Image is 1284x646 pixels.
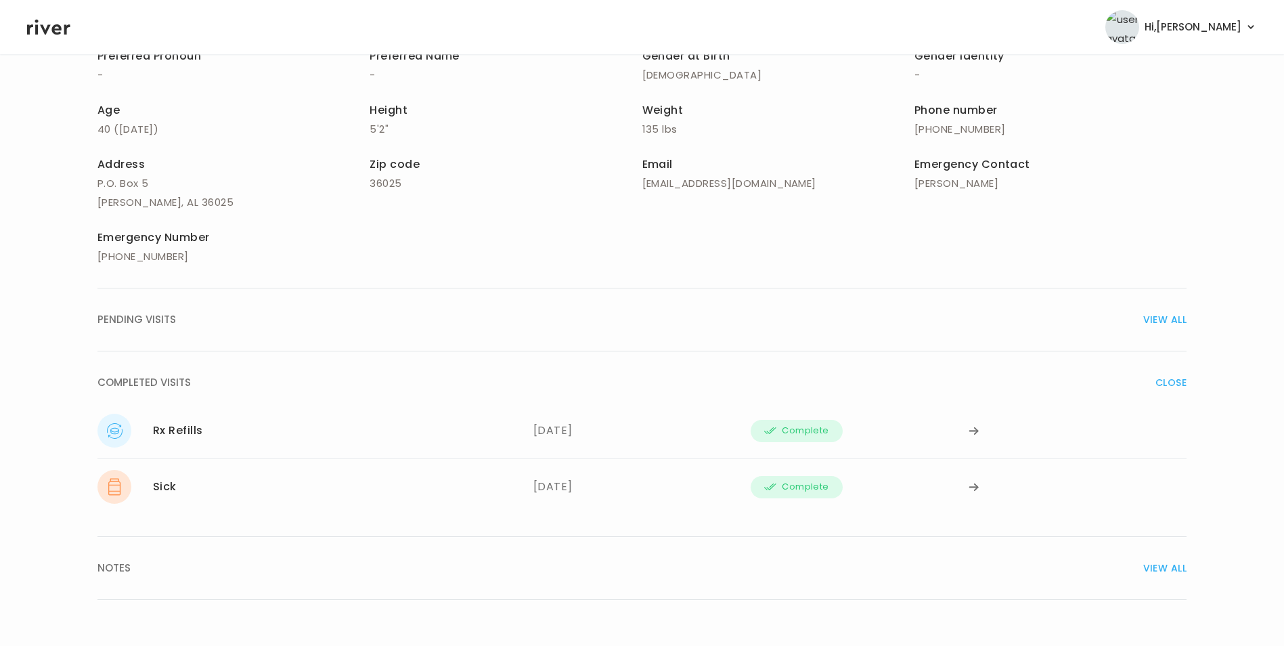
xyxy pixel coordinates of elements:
[914,66,1187,85] p: -
[533,414,751,448] div: [DATE]
[914,156,1030,172] span: Emergency Contact
[1143,559,1187,578] span: VIEW ALL
[97,102,120,118] span: Age
[533,470,751,504] div: [DATE]
[1143,310,1187,329] span: VIEW ALL
[97,156,145,172] span: Address
[97,174,370,193] p: P.O. Box 5
[97,193,370,212] p: [PERSON_NAME], AL 36025
[370,156,420,172] span: Zip code
[642,120,914,139] p: 135 lbs
[97,288,1187,351] button: PENDING VISITSVIEW ALL
[642,48,730,64] span: Gender at Birth
[370,102,407,118] span: Height
[97,351,1187,414] button: COMPLETED VISITSCLOSE
[1105,10,1139,44] img: user avatar
[97,537,1187,600] button: NOTESVIEW ALL
[914,174,1187,193] p: [PERSON_NAME]
[153,477,177,496] div: Sick
[114,122,158,136] span: ( [DATE] )
[97,66,370,85] p: -
[782,423,828,439] span: Complete
[782,479,828,495] span: Complete
[914,48,1004,64] span: Gender Identity
[642,174,914,193] p: [EMAIL_ADDRESS][DOMAIN_NAME]
[97,120,370,139] p: 40
[642,156,673,172] span: Email
[1145,18,1241,37] span: Hi, [PERSON_NAME]
[370,120,642,139] p: 5'2"
[97,48,201,64] span: Preferred Pronoun
[914,120,1187,139] p: [PHONE_NUMBER]
[914,102,998,118] span: Phone number
[153,421,203,440] div: Rx Refills
[97,247,370,266] p: [PHONE_NUMBER]
[97,310,176,329] span: PENDING VISITS
[97,230,210,245] span: Emergency Number
[97,559,131,578] span: NOTES
[1105,10,1257,44] button: user avatarHi,[PERSON_NAME]
[370,48,460,64] span: Preferred Name
[97,373,191,392] span: COMPLETED VISITS
[642,66,914,85] p: [DEMOGRAPHIC_DATA]
[1155,373,1187,392] span: CLOSE
[642,102,684,118] span: Weight
[370,66,642,85] p: -
[370,174,642,193] p: 36025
